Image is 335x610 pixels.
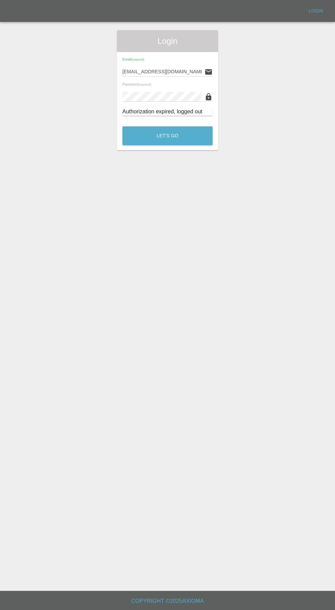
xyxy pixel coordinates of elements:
h6: Copyright © 2025 Axioma [5,596,330,606]
div: Authorization expired, logged out [122,108,213,116]
small: (required) [138,83,151,86]
small: (required) [132,58,144,61]
a: Login [305,6,327,16]
span: Login [122,36,213,47]
button: Let's Go [122,126,213,145]
span: Email [122,57,144,61]
span: Password [122,82,151,86]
